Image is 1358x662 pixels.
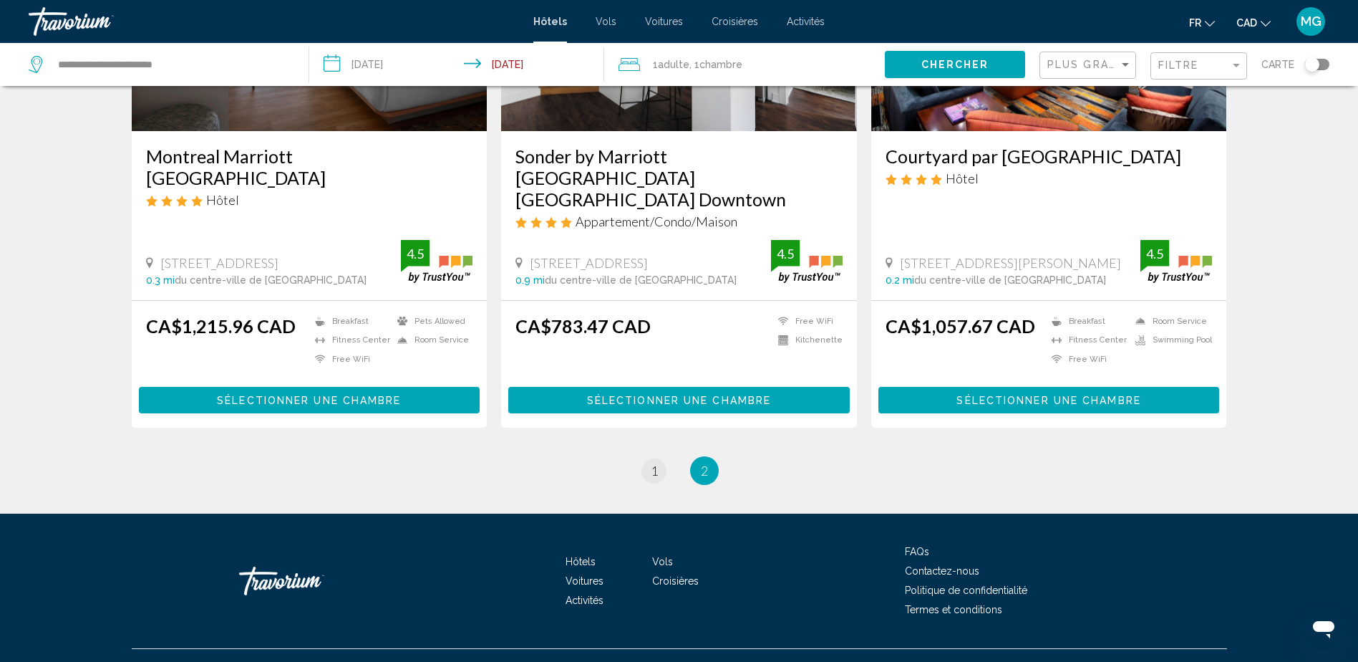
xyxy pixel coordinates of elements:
[390,315,472,327] li: Pets Allowed
[886,145,1213,167] h3: Courtyard par [GEOGRAPHIC_DATA]
[878,387,1220,413] button: Sélectionner une chambre
[651,463,658,479] span: 1
[146,274,175,286] span: 0.3 mi
[239,560,382,603] a: Travorium
[566,556,596,567] a: Hôtels
[596,16,616,27] a: Vols
[1301,14,1321,29] span: MG
[905,546,929,557] a: FAQs
[309,43,604,86] button: Check-in date: Aug 18, 2025 Check-out date: Aug 21, 2025
[587,395,771,406] span: Sélectionner une chambre
[1150,52,1247,81] button: Filter
[886,274,914,286] span: 0.2 mi
[139,387,480,413] button: Sélectionner une chambre
[146,315,296,337] ins: CA$1,215.96 CAD
[1128,334,1212,346] li: Swimming Pool
[530,255,648,271] span: [STREET_ADDRESS]
[308,334,390,346] li: Fitness Center
[515,274,545,286] span: 0.9 mi
[401,245,430,262] div: 4.5
[1158,59,1199,71] span: Filtre
[1140,240,1212,282] img: trustyou-badge.svg
[1047,59,1218,70] span: Plus grandes économies
[604,43,885,86] button: Travelers: 1 adult, 0 children
[905,585,1027,596] a: Politique de confidentialité
[146,192,473,208] div: 4 star Hotel
[576,214,737,229] span: Appartement/Condo/Maison
[1189,12,1215,33] button: Change language
[160,255,278,271] span: [STREET_ADDRESS]
[533,16,567,27] a: Hôtels
[946,171,979,186] span: Hôtel
[914,274,1106,286] span: du centre-ville de [GEOGRAPHIC_DATA]
[956,395,1140,406] span: Sélectionner une chambre
[132,456,1227,485] ul: Pagination
[308,315,390,327] li: Breakfast
[653,54,689,75] span: 1
[515,214,843,229] div: 4 star Apartment
[652,575,699,587] a: Croisières
[885,51,1025,77] button: Chercher
[787,16,825,27] a: Activités
[900,255,1121,271] span: [STREET_ADDRESS][PERSON_NAME]
[701,463,708,479] span: 2
[1189,17,1201,29] span: fr
[1044,315,1128,327] li: Breakfast
[139,390,480,406] a: Sélectionner une chambre
[905,565,979,577] a: Contactez-nous
[206,192,239,208] span: Hôtel
[771,334,843,346] li: Kitchenette
[699,59,742,70] span: Chambre
[1236,12,1271,33] button: Change currency
[508,387,850,413] button: Sélectionner une chambre
[771,245,800,262] div: 4.5
[771,240,843,282] img: trustyou-badge.svg
[566,575,603,587] span: Voitures
[771,315,843,327] li: Free WiFi
[508,390,850,406] a: Sélectionner une chambre
[658,59,689,70] span: Adulte
[146,145,473,188] a: Montreal Marriott [GEOGRAPHIC_DATA]
[175,274,367,286] span: du centre-ville de [GEOGRAPHIC_DATA]
[390,334,472,346] li: Room Service
[1044,334,1128,346] li: Fitness Center
[921,59,989,71] span: Chercher
[1294,58,1329,71] button: Toggle map
[308,353,390,365] li: Free WiFi
[712,16,758,27] a: Croisières
[1292,6,1329,37] button: User Menu
[29,7,519,36] a: Travorium
[645,16,683,27] a: Voitures
[1261,54,1294,75] span: Carte
[652,556,673,567] a: Vols
[689,54,742,75] span: , 1
[1140,245,1169,262] div: 4.5
[1047,59,1132,72] mat-select: Sort by
[401,240,472,282] img: trustyou-badge.svg
[1301,605,1347,651] iframe: Bouton de lancement de la fenêtre de messagerie
[545,274,737,286] span: du centre-ville de [GEOGRAPHIC_DATA]
[1044,353,1128,365] li: Free WiFi
[217,395,401,406] span: Sélectionner une chambre
[905,604,1002,615] a: Termes et conditions
[566,595,603,606] a: Activités
[515,315,651,337] ins: CA$783.47 CAD
[1128,315,1212,327] li: Room Service
[886,315,1035,337] ins: CA$1,057.67 CAD
[1236,17,1257,29] span: CAD
[515,145,843,210] a: Sonder by Marriott [GEOGRAPHIC_DATA] [GEOGRAPHIC_DATA] Downtown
